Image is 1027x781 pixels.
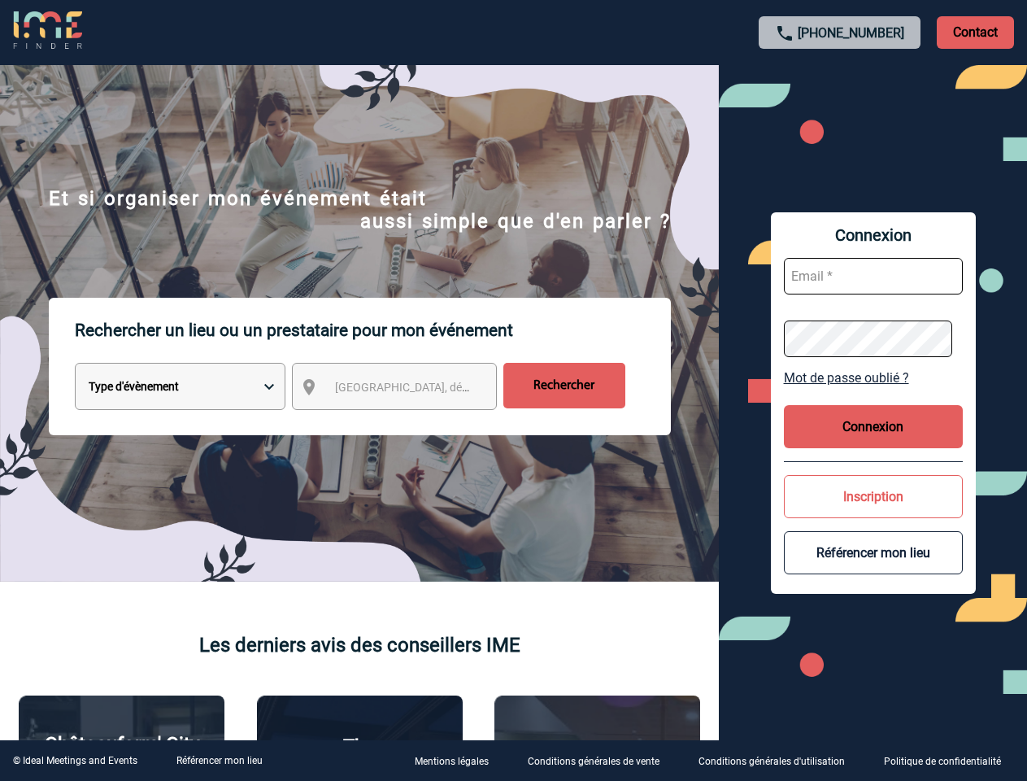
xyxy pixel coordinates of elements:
a: Mot de passe oublié ? [784,370,963,386]
a: Conditions générales de vente [515,753,685,769]
p: Mentions légales [415,757,489,768]
a: Conditions générales d'utilisation [685,753,871,769]
a: Politique de confidentialité [871,753,1027,769]
img: call-24-px.png [775,24,794,43]
button: Connexion [784,405,963,448]
input: Email * [784,258,963,295]
button: Référencer mon lieu [784,531,963,574]
p: The [GEOGRAPHIC_DATA] [266,735,454,781]
p: Agence 2ISD [542,737,653,760]
button: Inscription [784,475,963,518]
p: Politique de confidentialité [884,757,1001,768]
span: Connexion [784,225,963,245]
p: Rechercher un lieu ou un prestataire pour mon événement [75,298,671,363]
div: © Ideal Meetings and Events [13,755,137,766]
a: Mentions légales [402,753,515,769]
p: Châteauform' City [GEOGRAPHIC_DATA] [28,733,215,779]
a: [PHONE_NUMBER] [798,25,904,41]
p: Conditions générales de vente [528,757,659,768]
p: Contact [937,16,1014,49]
p: Conditions générales d'utilisation [698,757,845,768]
a: Référencer mon lieu [176,755,263,766]
span: [GEOGRAPHIC_DATA], département, région... [335,381,561,394]
input: Rechercher [503,363,625,408]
